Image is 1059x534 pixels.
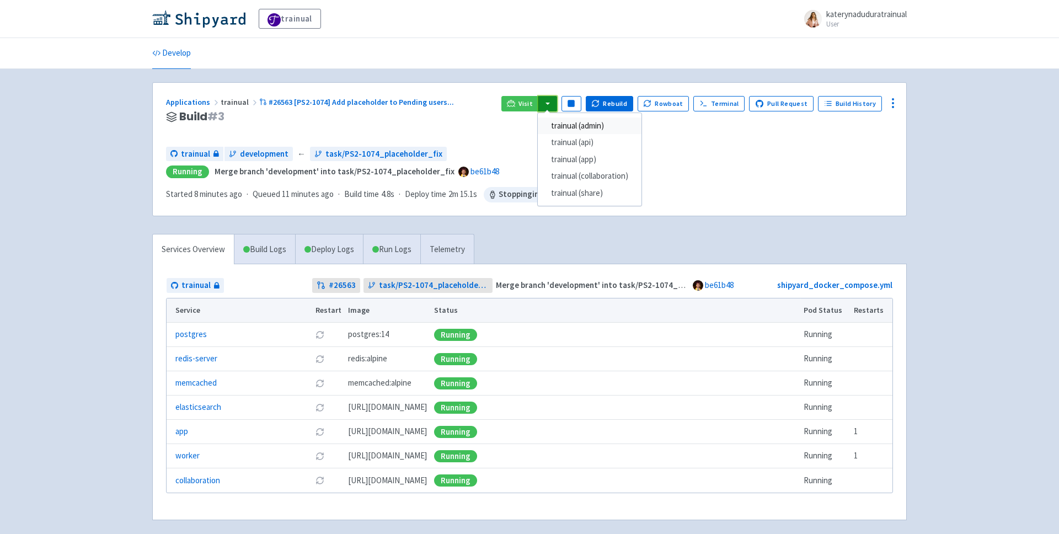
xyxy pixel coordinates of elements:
a: collaboration [175,474,220,487]
span: [DOMAIN_NAME][URL] [348,401,427,414]
th: Status [431,298,800,323]
button: Restart pod [315,355,324,364]
span: Build time [344,188,379,201]
button: Restart pod [315,403,324,412]
span: [DOMAIN_NAME][URL] [348,474,427,487]
a: trainual (collaboration) [538,168,641,185]
a: trainual [166,147,223,162]
th: Restarts [851,298,892,323]
a: Visit [501,96,539,111]
button: Restart pod [315,379,324,388]
div: Running [434,353,477,365]
td: 1 [851,420,892,444]
a: memcached [175,377,217,389]
div: Running [434,402,477,414]
span: ← [297,148,306,161]
a: #26563 [312,278,360,293]
span: task/PS2-1074_placeholder_fix [379,279,489,292]
span: # 3 [207,109,224,124]
div: · · · [166,187,588,202]
th: Pod Status [800,298,851,323]
button: Restart pod [315,428,324,436]
td: Running [800,396,851,420]
a: #26563 [PS2-1074] Add placeholder to Pending users... [259,97,456,107]
button: Restart pod [315,452,324,461]
time: 11 minutes ago [282,189,334,199]
a: be61b48 [705,280,734,290]
span: redis:alpine [348,353,387,365]
a: shipyard_docker_compose.yml [777,280,892,290]
span: postgres:14 [348,328,389,341]
span: Deploy time [405,188,446,201]
div: Running [166,165,209,178]
span: trainual [181,148,210,161]
td: Running [800,468,851,493]
a: app [175,425,188,438]
a: Build History [818,96,882,111]
div: Running [434,377,477,389]
button: Restart pod [315,330,324,339]
a: worker [175,450,200,462]
a: Pull Request [749,96,814,111]
span: trainual [181,279,211,292]
a: trainual (app) [538,151,641,168]
span: Stopping in 2 hr 51 min [484,187,588,202]
a: Telemetry [420,234,474,265]
button: Rowboat [638,96,689,111]
th: Service [167,298,312,323]
th: Restart [312,298,345,323]
a: trainual (share) [538,185,641,202]
a: elasticsearch [175,401,221,414]
a: katerynaduduratrainual User [798,10,907,28]
div: Running [434,426,477,438]
a: development [224,147,293,162]
strong: Merge branch 'development' into task/PS2-1074_placeholder_fix [215,166,454,177]
a: Applications [166,97,221,107]
a: trainual [259,9,321,29]
span: [DOMAIN_NAME][URL] [348,425,427,438]
span: #26563 [PS2-1074] Add placeholder to Pending users ... [269,97,454,107]
span: Visit [518,99,533,108]
a: postgres [175,328,207,341]
a: Run Logs [363,234,420,265]
strong: Merge branch 'development' into task/PS2-1074_placeholder_fix [496,280,736,290]
td: 1 [851,444,892,468]
a: be61b48 [470,166,499,177]
a: redis-server [175,353,217,365]
a: trainual (admin) [538,118,641,135]
div: Running [434,329,477,341]
a: Services Overview [153,234,234,265]
th: Image [345,298,431,323]
span: task/PS2-1074_placeholder_fix [325,148,442,161]
button: Rebuild [586,96,633,111]
td: Running [800,420,851,444]
span: [DOMAIN_NAME][URL] [348,450,427,462]
td: Running [800,444,851,468]
div: Running [434,474,477,487]
a: task/PS2-1074_placeholder_fix [310,147,447,162]
small: User [826,20,907,28]
td: Running [800,347,851,371]
span: trainual [221,97,259,107]
button: Pause [561,96,581,111]
div: Running [434,450,477,462]
span: Build [179,110,224,123]
button: Restart pod [315,476,324,485]
span: 2m 15.1s [448,188,477,201]
a: Deploy Logs [295,234,363,265]
strong: # 26563 [329,279,356,292]
span: 4.8s [381,188,394,201]
span: memcached:alpine [348,377,411,389]
a: task/PS2-1074_placeholder_fix [363,278,493,293]
a: Develop [152,38,191,69]
td: Running [800,323,851,347]
img: Shipyard logo [152,10,245,28]
span: katerynaduduratrainual [826,9,907,19]
a: Terminal [693,96,745,111]
a: Build Logs [234,234,295,265]
a: trainual [167,278,224,293]
span: Started [166,189,242,199]
span: development [240,148,288,161]
time: 8 minutes ago [194,189,242,199]
span: Queued [253,189,334,199]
